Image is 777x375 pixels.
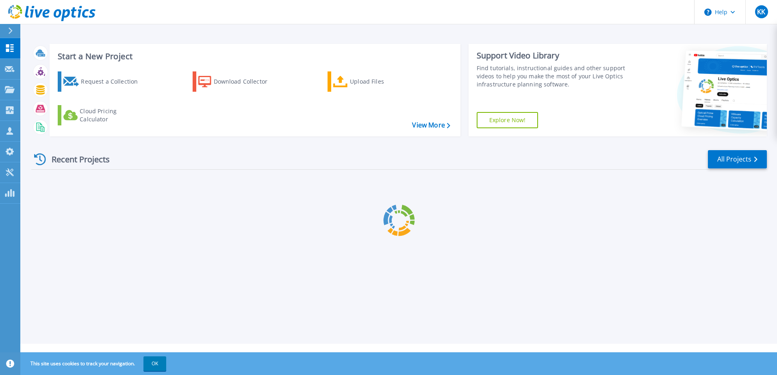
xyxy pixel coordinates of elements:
[477,50,629,61] div: Support Video Library
[477,64,629,88] div: Find tutorials, instructional guides and other support videos to help you make the most of your L...
[143,356,166,371] button: OK
[214,73,279,90] div: Download Collector
[412,121,450,129] a: View More
[58,52,450,61] h3: Start a New Project
[477,112,538,128] a: Explore Now!
[58,71,148,92] a: Request a Collection
[81,73,146,90] div: Request a Collection
[757,9,765,15] span: KK
[193,71,283,92] a: Download Collector
[22,356,166,371] span: This site uses cookies to track your navigation.
[328,71,418,92] a: Upload Files
[708,150,767,168] a: All Projects
[58,105,148,125] a: Cloud Pricing Calculator
[80,107,145,123] div: Cloud Pricing Calculator
[31,149,121,169] div: Recent Projects
[350,73,415,90] div: Upload Files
